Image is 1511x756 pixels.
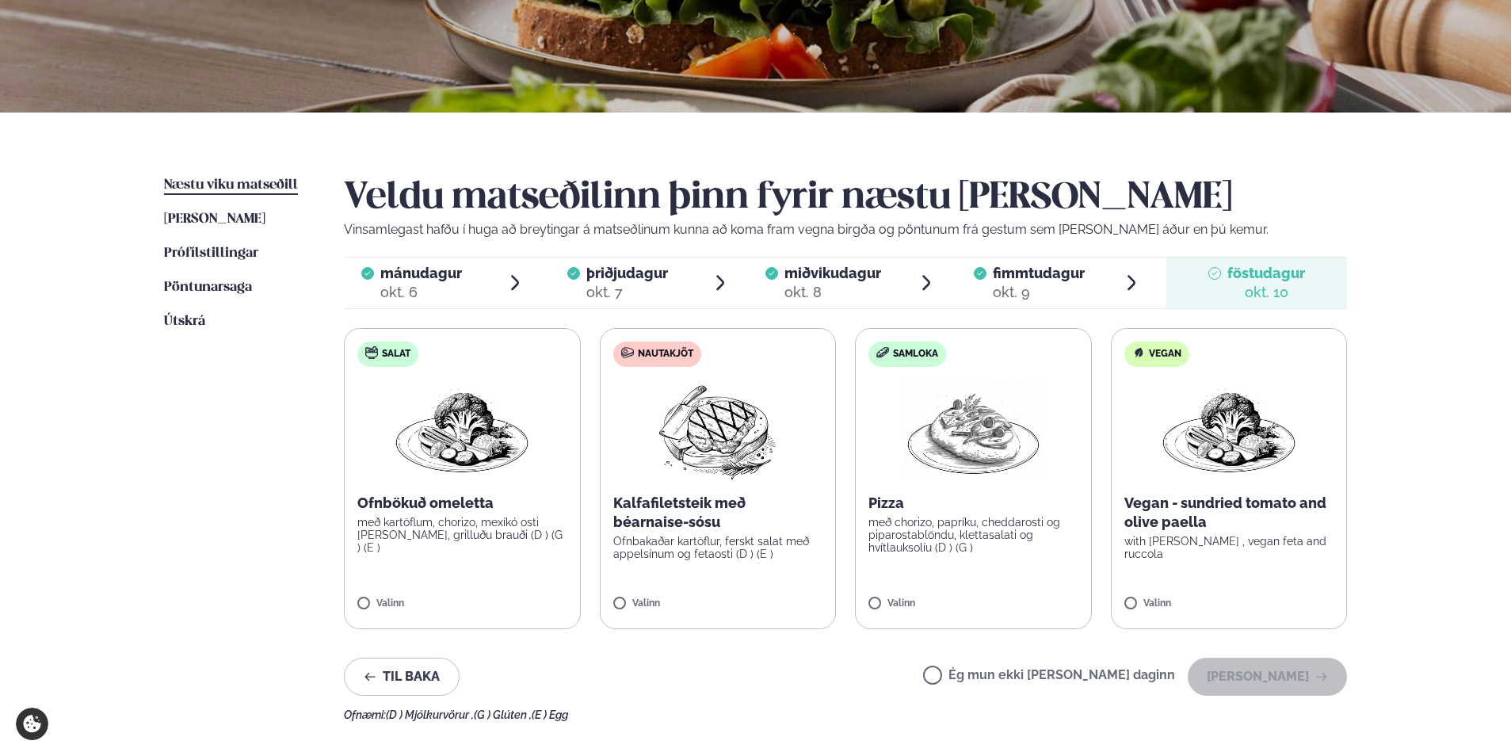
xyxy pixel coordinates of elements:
button: Til baka [344,658,460,696]
div: okt. 7 [586,283,668,302]
a: Cookie settings [16,708,48,740]
span: (E ) Egg [532,708,568,721]
span: (G ) Glúten , [474,708,532,721]
a: Prófílstillingar [164,244,258,263]
span: [PERSON_NAME] [164,212,265,226]
span: þriðjudagur [586,265,668,281]
a: Pöntunarsaga [164,278,252,297]
img: Vegan.png [1159,380,1299,481]
img: Vegan.svg [1132,346,1145,359]
span: Salat [382,348,410,361]
p: Ofnbakaðar kartöflur, ferskt salat með appelsínum og fetaosti (D ) (E ) [613,535,823,560]
p: Kalfafiletsteik með béarnaise-sósu [613,494,823,532]
span: Vegan [1149,348,1181,361]
span: Næstu viku matseðill [164,178,298,192]
span: Prófílstillingar [164,246,258,260]
div: okt. 9 [993,283,1085,302]
div: okt. 8 [784,283,881,302]
p: Pizza [868,494,1078,513]
img: beef.svg [621,346,634,359]
p: with [PERSON_NAME] , vegan feta and ruccola [1124,535,1334,560]
img: Vegan.png [392,380,532,481]
img: Beef-Meat.png [647,380,788,481]
span: Samloka [893,348,938,361]
div: Ofnæmi: [344,708,1347,721]
a: Útskrá [164,312,205,331]
span: miðvikudagur [784,265,881,281]
h2: Veldu matseðilinn þinn fyrir næstu [PERSON_NAME] [344,176,1347,220]
div: okt. 10 [1227,283,1305,302]
div: okt. 6 [380,283,462,302]
img: Pizza-Bread.png [903,380,1043,481]
span: Pöntunarsaga [164,281,252,294]
span: (D ) Mjólkurvörur , [386,708,474,721]
p: Vinsamlegast hafðu í huga að breytingar á matseðlinum kunna að koma fram vegna birgða og pöntunum... [344,220,1347,239]
p: Ofnbökuð omeletta [357,494,567,513]
p: Vegan - sundried tomato and olive paella [1124,494,1334,532]
span: Nautakjöt [638,348,693,361]
button: [PERSON_NAME] [1188,658,1347,696]
img: salad.svg [365,346,378,359]
span: Útskrá [164,315,205,328]
a: Næstu viku matseðill [164,176,298,195]
span: föstudagur [1227,265,1305,281]
img: sandwich-new-16px.svg [876,347,889,358]
p: með kartöflum, chorizo, mexíkó osti [PERSON_NAME], grilluðu brauði (D ) (G ) (E ) [357,516,567,554]
span: fimmtudagur [993,265,1085,281]
p: með chorizo, papríku, cheddarosti og piparostablöndu, klettasalati og hvítlauksolíu (D ) (G ) [868,516,1078,554]
span: mánudagur [380,265,462,281]
a: [PERSON_NAME] [164,210,265,229]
